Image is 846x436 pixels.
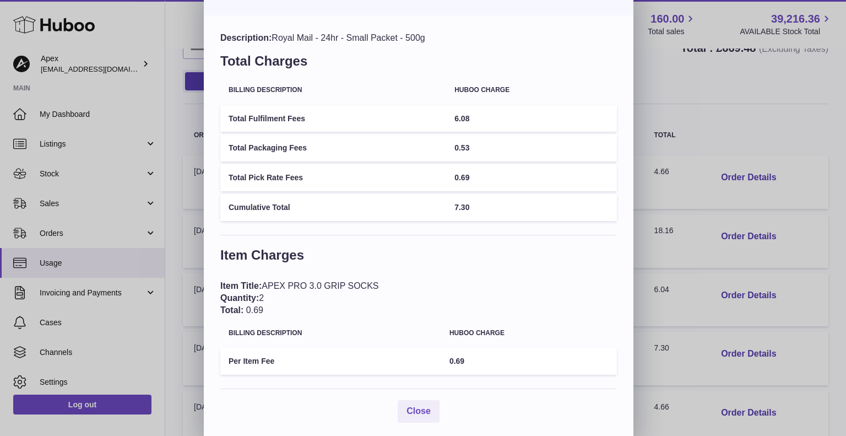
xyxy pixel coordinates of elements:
span: 7.30 [454,203,469,212]
td: Per Item Fee [220,348,441,375]
span: 6.08 [454,114,469,123]
td: Total Fulfilment Fees [220,105,446,132]
span: Description: [220,33,272,42]
span: 0.69 [454,173,469,182]
td: Cumulative Total [220,194,446,221]
th: Billing Description [220,321,441,345]
th: Huboo charge [446,78,617,102]
span: Item Title: [220,281,262,290]
th: Billing Description [220,78,446,102]
td: Total Packaging Fees [220,134,446,162]
span: Quantity: [220,293,259,303]
span: 0.69 [449,357,464,365]
div: Royal Mail - 24hr - Small Packet - 500g [220,32,617,44]
span: 0.69 [246,305,263,315]
h3: Total Charges [220,52,617,76]
span: Total: [220,305,243,315]
span: Close [406,406,431,416]
th: Huboo charge [441,321,617,345]
button: Close [398,400,440,423]
div: APEX PRO 3.0 GRIP SOCKS 2 [220,280,617,316]
td: Total Pick Rate Fees [220,164,446,191]
span: 0.53 [454,143,469,152]
h3: Item Charges [220,246,617,270]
